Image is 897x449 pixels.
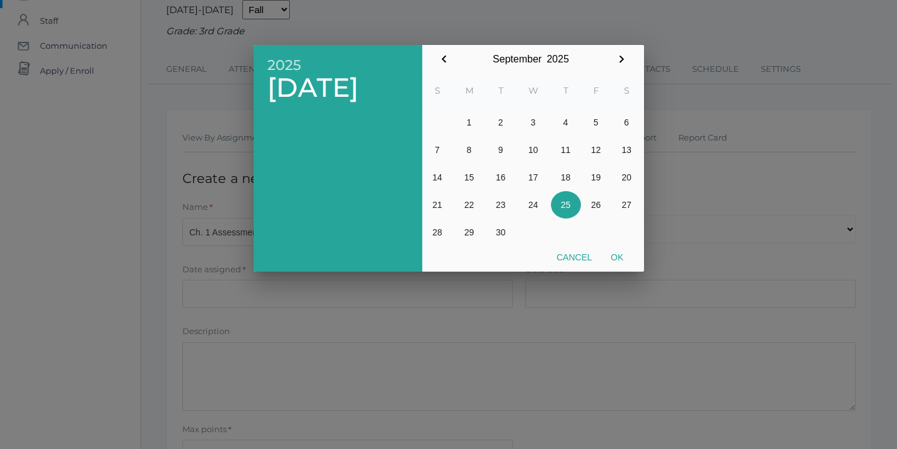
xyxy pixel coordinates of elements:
[581,164,612,191] button: 19
[602,246,633,269] button: Ok
[422,164,453,191] button: 14
[516,136,551,164] button: 10
[612,109,642,136] button: 6
[563,85,568,96] abbr: Thursday
[486,191,516,219] button: 23
[453,219,486,246] button: 29
[486,219,516,246] button: 30
[453,191,486,219] button: 22
[547,246,602,269] button: Cancel
[453,109,486,136] button: 1
[612,191,642,219] button: 27
[435,85,440,96] abbr: Sunday
[581,109,612,136] button: 5
[581,136,612,164] button: 12
[551,109,581,136] button: 4
[498,85,503,96] abbr: Tuesday
[267,73,409,102] span: [DATE]
[516,164,551,191] button: 17
[486,136,516,164] button: 9
[551,164,581,191] button: 18
[486,164,516,191] button: 16
[624,85,630,96] abbr: Saturday
[528,85,538,96] abbr: Wednesday
[516,191,551,219] button: 24
[465,85,473,96] abbr: Monday
[551,191,581,219] button: 25
[551,136,581,164] button: 11
[453,136,486,164] button: 8
[267,57,409,73] span: 2025
[612,164,642,191] button: 20
[422,136,453,164] button: 7
[422,219,453,246] button: 28
[593,85,599,96] abbr: Friday
[516,109,551,136] button: 3
[486,109,516,136] button: 2
[581,191,612,219] button: 26
[422,191,453,219] button: 21
[453,164,486,191] button: 15
[612,136,642,164] button: 13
